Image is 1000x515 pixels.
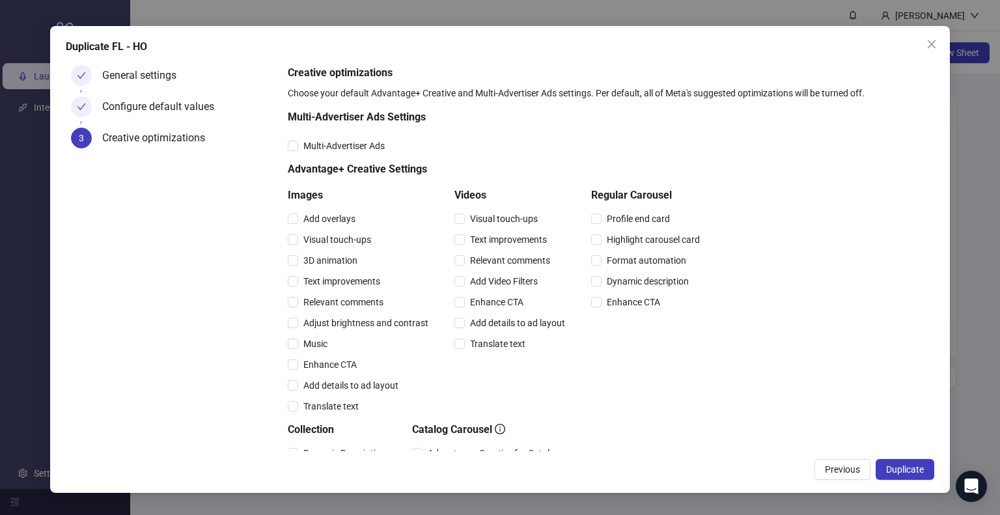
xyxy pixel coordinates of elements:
[298,274,385,288] span: Text improvements
[102,65,187,86] div: General settings
[465,212,543,226] span: Visual touch-ups
[412,422,565,438] h5: Catalog Carousel
[288,86,929,100] div: Choose your default Advantage+ Creative and Multi-Advertiser Ads settings. Per default, all of Me...
[298,337,333,351] span: Music
[921,34,942,55] button: Close
[298,295,389,309] span: Relevant comments
[288,161,705,177] h5: Advantage+ Creative Settings
[288,109,705,125] h5: Multi-Advertiser Ads Settings
[454,188,570,203] h5: Videos
[77,102,86,111] span: check
[602,253,691,268] span: Format automation
[79,133,84,143] span: 3
[288,188,434,203] h5: Images
[825,464,860,475] span: Previous
[886,464,924,475] span: Duplicate
[102,96,225,117] div: Configure default values
[298,446,391,460] span: Dynamic Description
[495,424,505,434] span: info-circle
[102,128,215,148] div: Creative optimizations
[298,399,364,413] span: Translate text
[465,295,529,309] span: Enhance CTA
[298,232,376,247] span: Visual touch-ups
[465,316,570,330] span: Add details to ad layout
[298,378,404,393] span: Add details to ad layout
[298,357,362,372] span: Enhance CTA
[465,274,543,288] span: Add Video Filters
[288,422,391,438] h5: Collection
[298,212,361,226] span: Add overlays
[602,232,705,247] span: Highlight carousel card
[77,71,86,80] span: check
[298,139,390,153] span: Multi-Advertiser Ads
[926,39,937,49] span: close
[465,232,552,247] span: Text improvements
[298,316,434,330] span: Adjust brightness and contrast
[298,253,363,268] span: 3D animation
[876,459,934,480] button: Duplicate
[423,446,565,460] span: Advantage+ Creative for Catalog
[956,471,987,502] div: Open Intercom Messenger
[602,212,675,226] span: Profile end card
[602,274,694,288] span: Dynamic description
[591,188,705,203] h5: Regular Carousel
[814,459,870,480] button: Previous
[465,337,531,351] span: Translate text
[602,295,665,309] span: Enhance CTA
[465,253,555,268] span: Relevant comments
[66,39,934,55] div: Duplicate FL - HO
[288,65,929,81] h5: Creative optimizations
